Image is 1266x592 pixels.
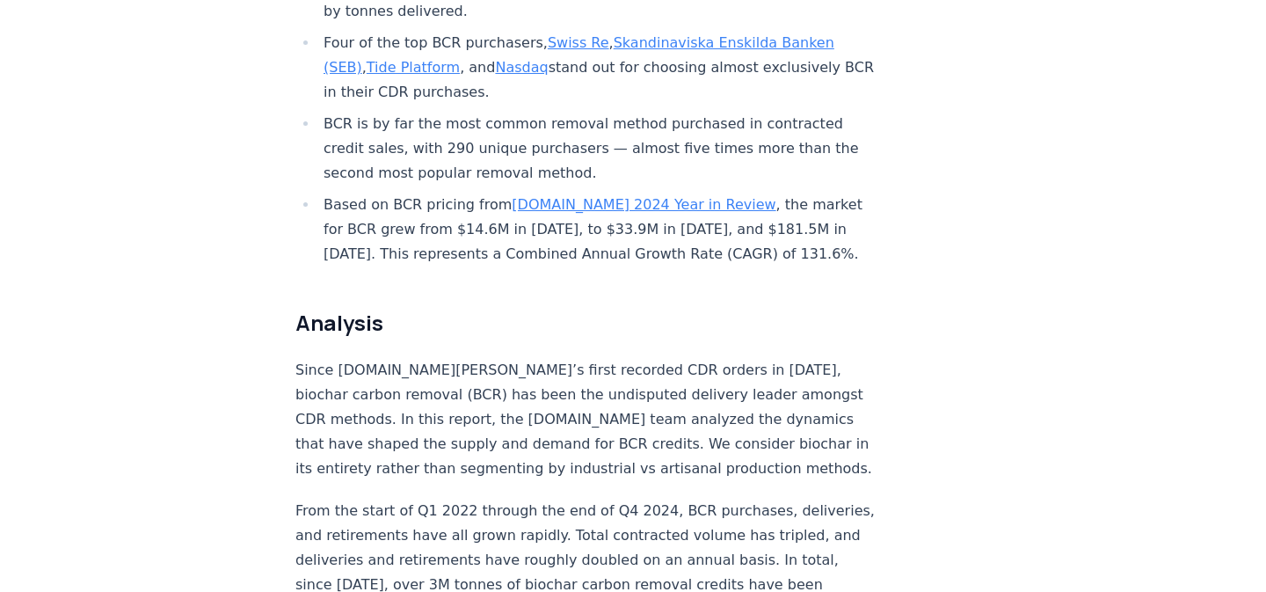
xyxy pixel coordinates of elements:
[495,59,548,76] a: Nasdaq
[295,358,877,481] p: Since [DOMAIN_NAME][PERSON_NAME]’s first recorded CDR orders in [DATE], biochar carbon removal (B...
[295,309,877,337] h2: Analysis
[318,193,877,267] li: Based on BCR pricing from , the market for BCR grew from $14.6M in [DATE], to $33.9M in [DATE], a...
[548,34,609,51] a: Swiss Re
[367,59,460,76] a: Tide Platform
[318,31,877,105] li: Four of the top BCR purchasers, , , , and stand out for choosing almost exclusively BCR in their ...
[512,196,775,213] a: [DOMAIN_NAME] 2024 Year in Review
[318,112,877,186] li: BCR is by far the most common removal method purchased in contracted credit sales, with 290 uniqu...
